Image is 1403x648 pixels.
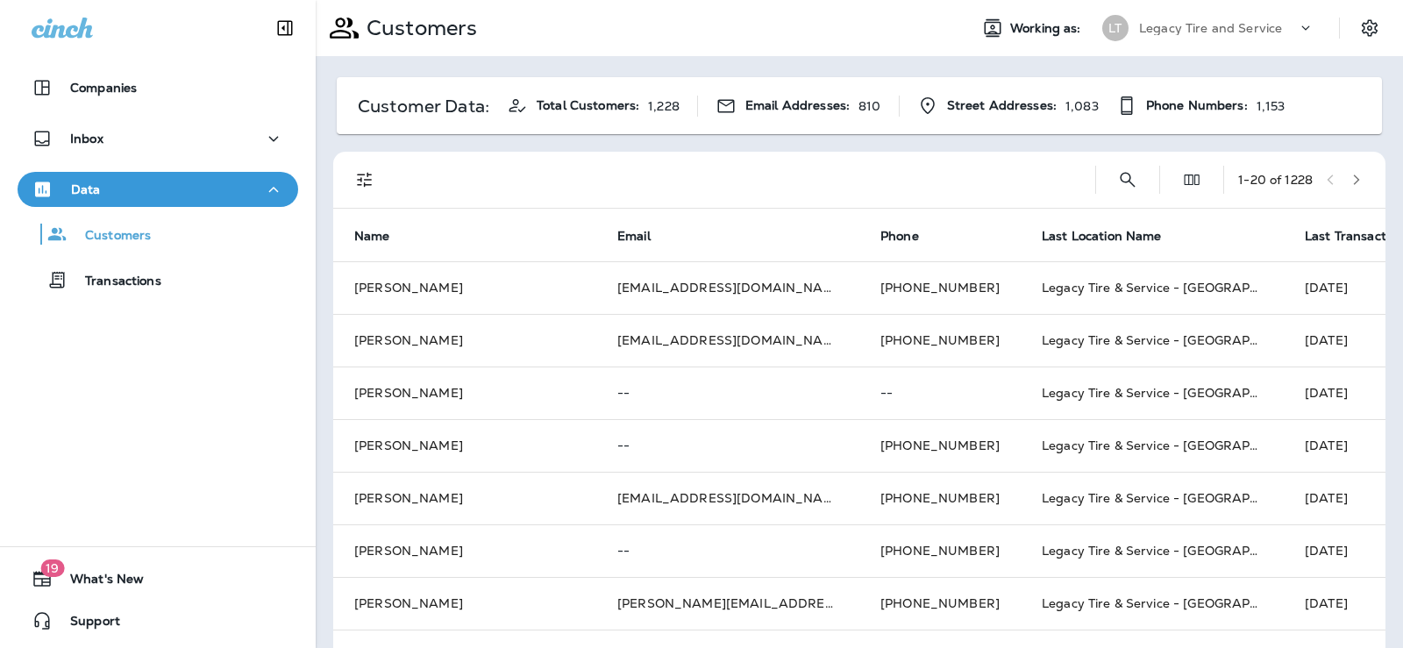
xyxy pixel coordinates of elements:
button: Companies [18,70,298,105]
td: [EMAIL_ADDRESS][DOMAIN_NAME] [596,314,859,367]
p: Data [71,182,101,196]
span: Last Location Name [1042,228,1185,244]
span: Name [354,228,413,244]
span: Working as: [1010,21,1085,36]
button: Search Customers [1110,162,1145,197]
td: [PHONE_NUMBER] [859,472,1021,524]
button: Data [18,172,298,207]
button: Filters [347,162,382,197]
span: Phone [880,229,919,244]
p: 810 [858,99,880,113]
span: Phone [880,228,942,244]
button: Transactions [18,261,298,298]
span: 19 [40,559,64,577]
td: [EMAIL_ADDRESS][DOMAIN_NAME] [596,472,859,524]
p: Customers [360,15,477,41]
button: Edit Fields [1174,162,1209,197]
td: [PERSON_NAME] [333,261,596,314]
button: Settings [1354,12,1385,44]
td: [PERSON_NAME] [333,524,596,577]
div: 1 - 20 of 1228 [1238,173,1313,187]
span: Email [617,229,651,244]
td: [PERSON_NAME] [333,367,596,419]
p: -- [617,438,838,452]
span: What's New [53,572,144,593]
p: -- [880,386,1000,400]
span: Email [617,228,673,244]
td: [PHONE_NUMBER] [859,524,1021,577]
td: [PHONE_NUMBER] [859,577,1021,630]
td: [PHONE_NUMBER] [859,314,1021,367]
p: -- [617,544,838,558]
span: Total Customers: [537,98,639,113]
div: LT [1102,15,1129,41]
p: 1,228 [648,99,680,113]
span: Street Addresses: [947,98,1057,113]
button: Support [18,603,298,638]
span: Name [354,229,390,244]
p: Customers [68,228,151,245]
td: [EMAIL_ADDRESS][DOMAIN_NAME] [596,261,859,314]
p: 1,153 [1257,99,1285,113]
p: Companies [70,81,137,95]
span: Last Location Name [1042,229,1162,244]
button: 19What's New [18,561,298,596]
td: [PERSON_NAME] [333,314,596,367]
td: [PERSON_NAME] [333,472,596,524]
p: Customer Data: [358,99,489,113]
p: Transactions [68,274,161,290]
td: [PERSON_NAME] [333,419,596,472]
button: Inbox [18,121,298,156]
span: Phone Numbers: [1146,98,1248,113]
span: Email Addresses: [745,98,850,113]
p: Legacy Tire and Service [1139,21,1282,35]
button: Customers [18,216,298,253]
button: Collapse Sidebar [260,11,310,46]
td: [PERSON_NAME] [333,577,596,630]
p: -- [617,386,838,400]
td: [PHONE_NUMBER] [859,261,1021,314]
td: [PHONE_NUMBER] [859,419,1021,472]
span: Support [53,614,120,635]
p: Inbox [70,132,103,146]
td: [PERSON_NAME][EMAIL_ADDRESS][DOMAIN_NAME] [596,577,859,630]
p: 1,083 [1065,99,1099,113]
